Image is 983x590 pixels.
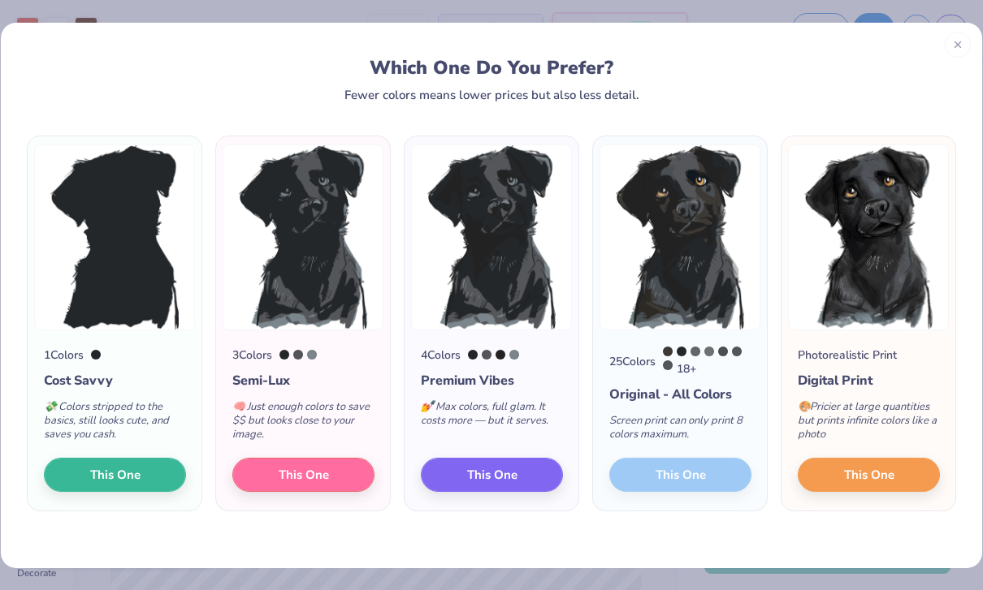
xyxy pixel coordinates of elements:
div: Pricier at large quantities but prints infinite colors like a photo [798,390,940,458]
div: Cost Savvy [44,371,186,390]
div: 7540 C [718,347,728,356]
div: Cool Gray 10 C [691,347,700,356]
div: 3 Colors [232,347,272,364]
span: 💅 [421,399,434,414]
div: Cool Gray 11 C [663,360,673,370]
div: Photorealistic Print [798,347,897,364]
div: 1 Colors [44,347,84,364]
div: 424 C [704,347,714,356]
div: Cool Gray 11 C [293,350,303,360]
div: Just enough colors to save $$ but looks close to your image. [232,390,375,458]
div: Fewer colors means lower prices but also less detail. [344,88,639,101]
div: 426 C [91,350,101,360]
button: This One [798,458,940,492]
div: 430 C [307,350,317,360]
button: This One [232,458,375,492]
div: Which One Do You Prefer? [45,57,938,79]
span: 💸 [44,399,57,414]
div: Original - All Colors [609,385,751,404]
div: Black 7 C [663,347,673,356]
div: 18 + [663,347,751,377]
div: 430 C [509,350,519,360]
span: 🧠 [232,399,245,414]
div: 425 C [732,347,742,356]
div: Digital Print [798,371,940,390]
img: 1 color option [34,144,195,330]
img: Photorealistic preview [788,144,949,330]
img: 3 color option [223,144,383,330]
button: This One [421,458,563,492]
img: 25 color option [600,144,760,330]
div: 4 Colors [421,347,461,364]
div: Colors stripped to the basics, still looks cute, and saves you cash. [44,390,186,458]
div: Screen print can only print 8 colors maximum. [609,404,751,458]
div: Semi-Lux [232,371,375,390]
div: 426 C [677,347,686,356]
span: This One [90,465,141,484]
div: Cool Gray 11 C [482,350,491,360]
div: Neutral Black C [496,350,505,360]
div: 426 C [468,350,478,360]
span: This One [467,465,517,484]
div: Max colors, full glam. It costs more — but it serves. [421,390,563,444]
div: Premium Vibes [421,371,563,390]
div: 25 Colors [609,353,656,370]
img: 4 color option [411,144,572,330]
div: 426 C [279,350,289,360]
button: This One [44,458,186,492]
span: 🎨 [798,399,811,414]
span: This One [844,465,894,484]
span: This One [279,465,329,484]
